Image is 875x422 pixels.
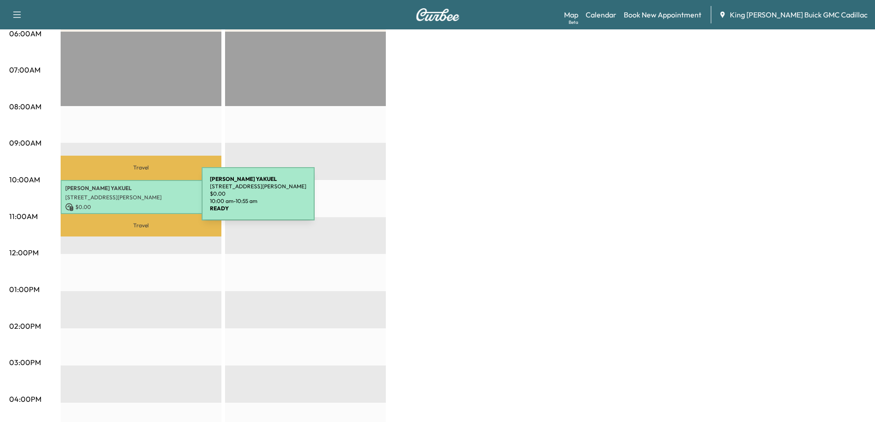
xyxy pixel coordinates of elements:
[210,175,277,182] b: [PERSON_NAME] YAKUEL
[9,174,40,185] p: 10:00AM
[65,203,217,211] p: $ 0.00
[624,9,701,20] a: Book New Appointment
[65,213,217,220] p: 10:00 am - 10:55 am
[61,156,221,180] p: Travel
[210,190,306,197] p: $ 0.00
[9,64,40,75] p: 07:00AM
[9,321,41,332] p: 02:00PM
[416,8,460,21] img: Curbee Logo
[210,197,306,205] p: 10:00 am - 10:55 am
[564,9,578,20] a: MapBeta
[586,9,616,20] a: Calendar
[65,185,217,192] p: [PERSON_NAME] YAKUEL
[65,194,217,201] p: [STREET_ADDRESS][PERSON_NAME]
[9,394,41,405] p: 04:00PM
[9,28,41,39] p: 06:00AM
[9,101,41,112] p: 08:00AM
[210,183,306,190] p: [STREET_ADDRESS][PERSON_NAME]
[61,214,221,237] p: Travel
[9,357,41,368] p: 03:00PM
[9,137,41,148] p: 09:00AM
[569,19,578,26] div: Beta
[210,205,229,212] b: READY
[9,247,39,258] p: 12:00PM
[9,284,40,295] p: 01:00PM
[730,9,868,20] span: King [PERSON_NAME] Buick GMC Cadillac
[9,211,38,222] p: 11:00AM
